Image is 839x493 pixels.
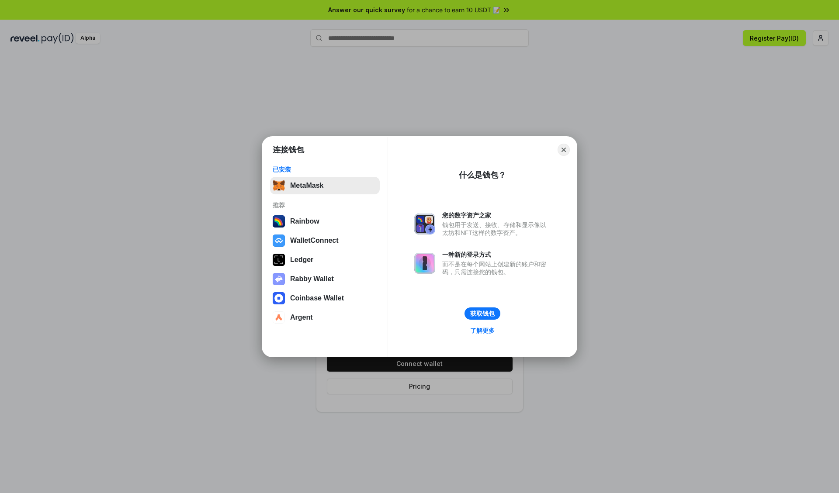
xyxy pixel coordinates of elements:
[273,292,285,304] img: svg+xml,%3Csvg%20width%3D%2228%22%20height%3D%2228%22%20viewBox%3D%220%200%2028%2028%22%20fill%3D...
[273,179,285,192] img: svg+xml,%3Csvg%20fill%3D%22none%22%20height%3D%2233%22%20viewBox%3D%220%200%2035%2033%22%20width%...
[290,217,319,225] div: Rainbow
[270,270,380,288] button: Rabby Wallet
[273,201,377,209] div: 推荐
[290,256,313,264] div: Ledger
[414,214,435,234] img: svg+xml,%3Csvg%20xmlns%3D%22http%3A%2F%2Fwww.w3.org%2F2000%2Fsvg%22%20fill%3D%22none%22%20viewBox...
[270,309,380,326] button: Argent
[273,273,285,285] img: svg+xml,%3Csvg%20xmlns%3D%22http%3A%2F%2Fwww.w3.org%2F2000%2Fsvg%22%20fill%3D%22none%22%20viewBox...
[273,215,285,228] img: svg+xml,%3Csvg%20width%3D%22120%22%20height%3D%22120%22%20viewBox%3D%220%200%20120%20120%22%20fil...
[459,170,506,180] div: 什么是钱包？
[270,177,380,194] button: MetaMask
[290,294,344,302] div: Coinbase Wallet
[442,260,551,276] div: 而不是在每个网站上创建新的账户和密码，只需连接您的钱包。
[270,213,380,230] button: Rainbow
[290,275,334,283] div: Rabby Wallet
[414,253,435,274] img: svg+xml,%3Csvg%20xmlns%3D%22http%3A%2F%2Fwww.w3.org%2F2000%2Fsvg%22%20fill%3D%22none%22%20viewBox...
[470,327,495,334] div: 了解更多
[465,307,500,320] button: 获取钱包
[273,234,285,247] img: svg+xml,%3Csvg%20width%3D%2228%22%20height%3D%2228%22%20viewBox%3D%220%200%2028%2028%22%20fill%3D...
[465,325,500,336] a: 了解更多
[270,251,380,269] button: Ledger
[290,182,323,190] div: MetaMask
[442,251,551,259] div: 一种新的登录方式
[273,165,377,173] div: 已安装
[273,145,304,155] h1: 连接钱包
[270,290,380,307] button: Coinbase Wallet
[273,311,285,324] img: svg+xml,%3Csvg%20width%3D%2228%22%20height%3D%2228%22%20viewBox%3D%220%200%2028%2028%22%20fill%3D...
[558,144,570,156] button: Close
[442,221,551,237] div: 钱包用于发送、接收、存储和显示像以太坊和NFT这样的数字资产。
[273,254,285,266] img: svg+xml,%3Csvg%20xmlns%3D%22http%3A%2F%2Fwww.w3.org%2F2000%2Fsvg%22%20width%3D%2228%22%20height%3...
[270,232,380,249] button: WalletConnect
[442,211,551,219] div: 您的数字资产之家
[290,237,339,245] div: WalletConnect
[290,314,313,321] div: Argent
[470,310,495,317] div: 获取钱包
